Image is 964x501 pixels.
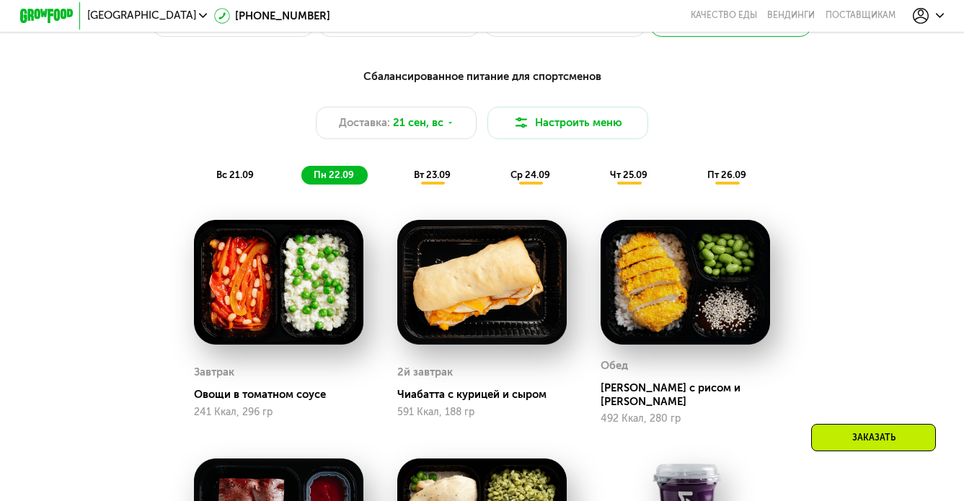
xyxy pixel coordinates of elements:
[601,381,781,408] div: [PERSON_NAME] с рисом и [PERSON_NAME]
[194,363,234,383] div: Завтрак
[601,413,770,425] div: 492 Ккал, 280 гр
[610,169,647,180] span: чт 25.09
[691,10,757,21] a: Качество еды
[216,169,254,180] span: вс 21.09
[487,107,648,139] button: Настроить меню
[194,388,374,402] div: Овощи в томатном соусе
[397,407,567,418] div: 591 Ккал, 188 гр
[811,424,936,451] div: Заказать
[314,169,354,180] span: пн 22.09
[601,356,628,376] div: Обед
[214,8,331,24] a: [PHONE_NUMBER]
[194,407,363,418] div: 241 Ккал, 296 гр
[87,10,196,21] span: [GEOGRAPHIC_DATA]
[767,10,815,21] a: Вендинги
[393,115,443,130] span: 21 сен, вс
[397,388,578,402] div: Чиабатта с курицей и сыром
[510,169,550,180] span: ср 24.09
[414,169,451,180] span: вт 23.09
[397,363,453,383] div: 2й завтрак
[339,115,390,130] span: Доставка:
[826,10,896,21] div: поставщикам
[707,169,746,180] span: пт 26.09
[86,68,878,85] div: Сбалансированное питание для спортсменов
